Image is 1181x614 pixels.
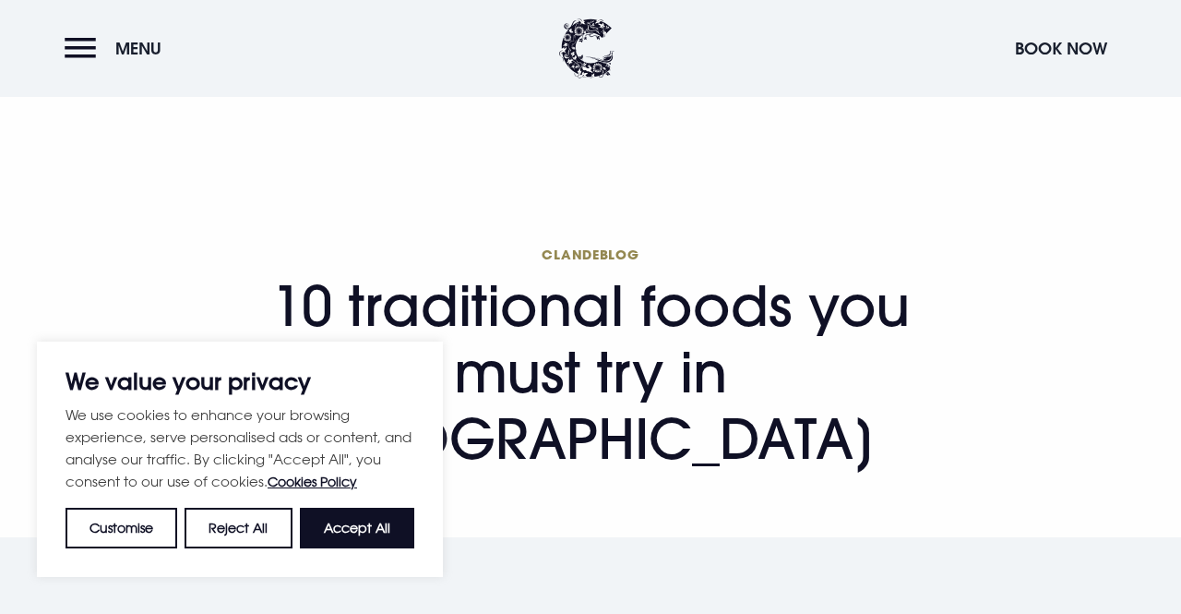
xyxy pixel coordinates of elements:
img: Clandeboye Lodge [559,18,614,78]
span: Clandeblog [215,246,965,263]
button: Customise [66,508,177,548]
button: Reject All [185,508,292,548]
p: We value your privacy [66,370,414,392]
button: Accept All [300,508,414,548]
button: Menu [65,29,171,68]
span: Menu [115,38,161,59]
div: We value your privacy [37,342,443,577]
a: Cookies Policy [268,474,357,489]
p: We use cookies to enhance your browsing experience, serve personalised ads or content, and analys... [66,403,414,493]
button: Book Now [1006,29,1116,68]
h1: 10 traditional foods you must try in [GEOGRAPHIC_DATA] [215,246,965,472]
